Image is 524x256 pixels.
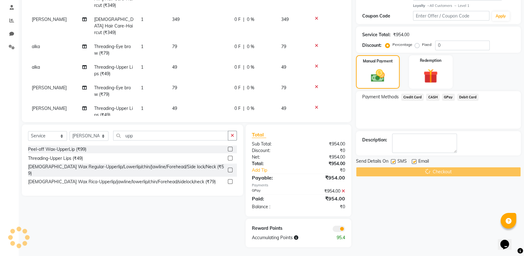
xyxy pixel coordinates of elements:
[324,234,350,241] div: 95.4
[94,44,131,56] span: Threading-Eye brow (₹79)
[281,106,286,111] span: 49
[28,146,86,153] div: Peel-off Wax-UpperLip (₹99)
[113,131,228,140] input: Search or Scan
[247,147,299,154] div: Discount:
[307,167,350,174] div: ₹0
[420,58,441,63] label: Redemption
[247,195,299,202] div: Paid:
[299,204,350,210] div: ₹0
[172,106,177,111] span: 49
[299,147,350,154] div: ₹0
[422,42,431,47] label: Fixed
[94,17,133,35] span: [DEMOGRAPHIC_DATA] Hair Care-Haircut (₹349)
[243,105,244,112] span: |
[247,85,254,91] span: 0 %
[367,68,389,84] img: _cash.svg
[397,158,407,166] span: SMS
[141,106,143,111] span: 1
[234,43,241,50] span: 0 F
[141,85,143,91] span: 1
[299,188,350,194] div: ₹954.00
[393,32,409,38] div: ₹954.00
[252,183,345,188] div: Payments
[492,12,510,21] button: Apply
[247,174,299,181] div: Payable:
[413,11,489,21] input: Enter Offer / Coupon Code
[141,64,143,70] span: 1
[172,17,180,22] span: 349
[247,234,324,241] div: Accumulating Points
[362,137,387,143] div: Description:
[413,3,430,8] strong: Loyalty →
[299,160,350,167] div: ₹954.00
[243,64,244,71] span: |
[172,64,177,70] span: 49
[32,64,40,70] span: alka
[94,85,131,97] span: Threading-Eye brow (₹79)
[281,44,286,49] span: 79
[247,141,299,147] div: Sub Total:
[299,195,350,202] div: ₹954.00
[281,64,286,70] span: 49
[28,164,225,177] div: [DEMOGRAPHIC_DATA] Wax Regular-Upperlip/Lowerlip/chin/Jawline/Forehead/Side lock/Neck (₹59)
[243,85,244,91] span: |
[356,158,388,166] span: Send Details On
[94,64,133,76] span: Threading-Upper Lips (₹49)
[234,64,241,71] span: 0 F
[28,155,83,162] div: Threading-Upper Lips (₹49)
[247,43,254,50] span: 0 %
[442,94,455,101] span: GPay
[247,225,299,232] div: Reward Points
[172,85,177,91] span: 79
[299,141,350,147] div: ₹954.00
[247,204,299,210] div: Balance :
[172,44,177,49] span: 79
[299,154,350,160] div: ₹954.00
[281,85,286,91] span: 79
[247,105,254,112] span: 0 %
[281,17,289,22] span: 349
[418,158,429,166] span: Email
[252,131,266,138] span: Total
[363,58,393,64] label: Manual Payment
[28,179,216,185] div: [DEMOGRAPHIC_DATA] Wax Rica-Upperlip/jawline/lowerlip/chin/Forehead/sidelock/neck (₹79)
[426,94,440,101] span: CASH
[392,42,412,47] label: Percentage
[247,160,299,167] div: Total:
[32,44,40,49] span: alka
[457,94,479,101] span: Debit Card
[32,17,67,22] span: [PERSON_NAME]
[234,16,241,23] span: 0 F
[419,67,442,85] img: _gift.svg
[362,42,382,49] div: Discount:
[234,105,241,112] span: 0 F
[299,174,350,181] div: ₹954.00
[141,17,143,22] span: 1
[247,188,299,194] div: GPay
[141,44,143,49] span: 1
[247,167,307,174] a: Add Tip
[362,32,391,38] div: Service Total:
[362,94,399,100] span: Payment Methods
[247,64,254,71] span: 0 %
[247,16,254,23] span: 0 %
[413,3,515,8] div: All Customers → Level 1
[32,106,67,111] span: [PERSON_NAME]
[234,85,241,91] span: 0 F
[94,106,133,118] span: Threading-Upper Lips (₹49)
[362,13,413,19] div: Coupon Code
[247,154,299,160] div: Net:
[498,231,518,250] iframe: chat widget
[401,94,424,101] span: Credit Card
[32,85,67,91] span: [PERSON_NAME]
[243,43,244,50] span: |
[243,16,244,23] span: |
